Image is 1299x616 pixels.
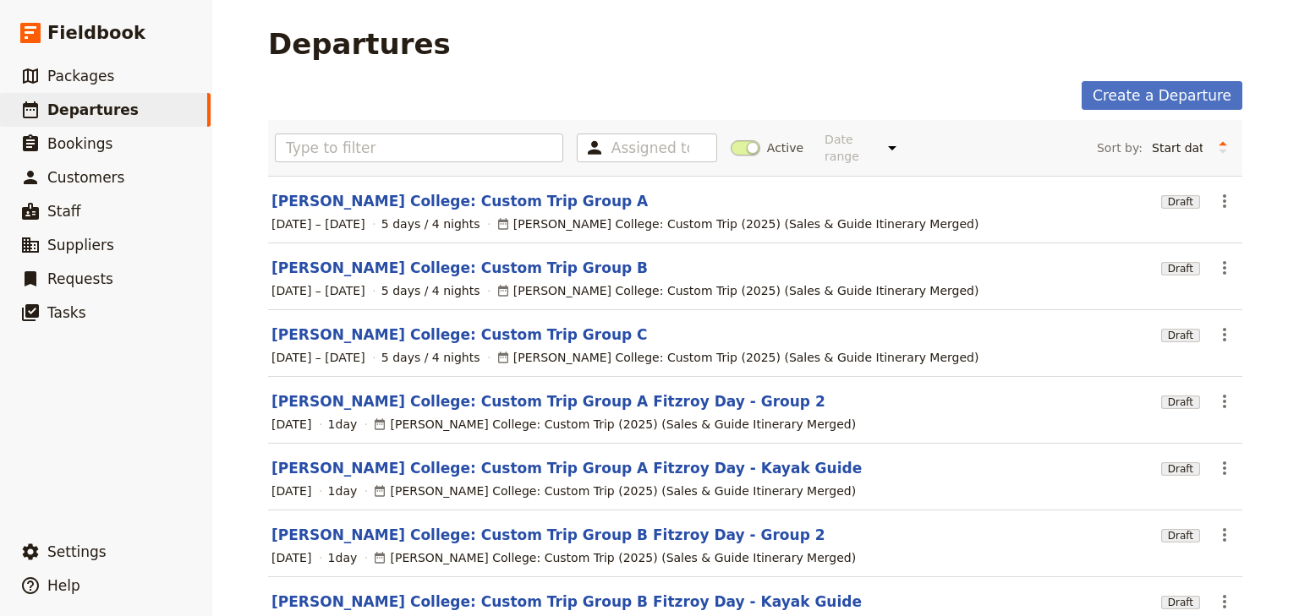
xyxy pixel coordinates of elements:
button: Actions [1210,454,1239,482]
a: [PERSON_NAME] College: Custom Trip Group C [271,324,648,345]
a: [PERSON_NAME] College: Custom Trip Group A [271,191,648,211]
span: Requests [47,270,113,287]
span: 1 day [328,416,358,433]
div: [PERSON_NAME] College: Custom Trip (2025) (Sales & Guide Itinerary Merged) [373,482,856,499]
button: Actions [1210,587,1239,616]
span: Draft [1161,529,1200,542]
span: Customers [47,169,124,186]
div: [PERSON_NAME] College: Custom Trip (2025) (Sales & Guide Itinerary Merged) [496,215,979,232]
h1: Departures [268,27,451,61]
span: Staff [47,203,81,220]
span: Draft [1161,596,1200,609]
button: Actions [1210,521,1239,549]
a: [PERSON_NAME] College: Custom Trip Group B Fitzroy Day - Kayak Guide [271,591,862,612]
input: Assigned to [611,138,689,158]
a: [PERSON_NAME] College: Custom Trip Group A Fitzroy Day - Group 2 [271,391,825,412]
select: Sort by: [1144,135,1210,161]
span: Sort by: [1097,139,1143,156]
span: Draft [1161,462,1200,476]
span: Draft [1161,329,1200,342]
span: 1 day [328,549,358,566]
span: [DATE] – [DATE] [271,215,365,232]
input: Type to filter [275,134,563,162]
span: Help [47,577,80,594]
span: Suppliers [47,237,114,253]
span: 5 days / 4 nights [381,349,480,366]
span: Settings [47,543,107,560]
span: Draft [1161,395,1200,409]
span: [DATE] – [DATE] [271,349,365,366]
span: [DATE] [271,416,311,433]
span: Tasks [47,304,86,321]
span: Draft [1161,262,1200,275]
button: Change sort direction [1210,135,1236,161]
span: Packages [47,68,114,84]
button: Actions [1210,187,1239,215]
span: 5 days / 4 nights [381,282,480,299]
span: Fieldbook [47,20,145,46]
div: [PERSON_NAME] College: Custom Trip (2025) (Sales & Guide Itinerary Merged) [496,282,979,299]
button: Actions [1210,387,1239,416]
span: [DATE] – [DATE] [271,282,365,299]
a: [PERSON_NAME] College: Custom Trip Group B [271,258,648,278]
span: Departures [47,101,139,118]
span: Bookings [47,135,112,152]
button: Actions [1210,253,1239,282]
span: [DATE] [271,482,311,499]
div: [PERSON_NAME] College: Custom Trip (2025) (Sales & Guide Itinerary Merged) [373,549,856,566]
span: [DATE] [271,549,311,566]
span: Draft [1161,195,1200,209]
span: 1 day [328,482,358,499]
div: [PERSON_NAME] College: Custom Trip (2025) (Sales & Guide Itinerary Merged) [373,416,856,433]
span: Active [767,139,803,156]
button: Actions [1210,320,1239,349]
span: 5 days / 4 nights [381,215,480,232]
a: [PERSON_NAME] College: Custom Trip Group B Fitzroy Day - Group 2 [271,525,825,545]
a: Create a Departure [1082,81,1242,110]
div: [PERSON_NAME] College: Custom Trip (2025) (Sales & Guide Itinerary Merged) [496,349,979,366]
a: [PERSON_NAME] College: Custom Trip Group A Fitzroy Day - Kayak Guide [271,458,862,478]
